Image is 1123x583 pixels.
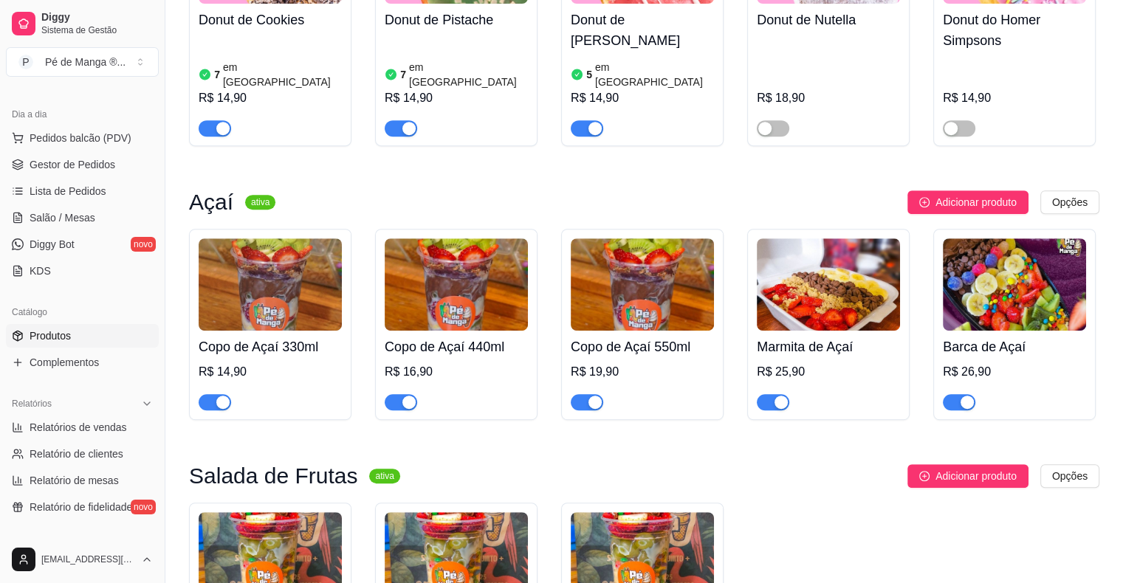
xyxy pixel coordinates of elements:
a: KDS [6,259,159,283]
div: Catálogo [6,300,159,324]
h4: Donut de Cookies [199,10,342,30]
button: Adicionar produto [907,464,1028,488]
h4: Copo de Açaí 440ml [385,337,528,357]
article: 7 [400,67,406,82]
span: Relatório de clientes [30,446,123,461]
div: R$ 25,90 [757,363,900,381]
h4: Marmita de Açaí [757,337,900,357]
img: product-image [385,238,528,331]
a: Relatório de mesas [6,469,159,492]
span: Gestor de Pedidos [30,157,115,172]
h4: Donut de Pistache [385,10,528,30]
div: Dia a dia [6,103,159,126]
button: Select a team [6,47,159,77]
a: Gestor de Pedidos [6,153,159,176]
span: Adicionar produto [935,468,1017,484]
a: Complementos [6,351,159,374]
div: R$ 14,90 [943,89,1086,107]
a: Relatórios de vendas [6,415,159,439]
div: Pé de Manga ® ... [45,55,126,69]
a: Salão / Mesas [6,206,159,230]
img: product-image [943,238,1086,331]
h3: Açaí [189,193,233,211]
span: Opções [1052,468,1088,484]
h4: Donut de Nutella [757,10,900,30]
sup: ativa [245,195,275,210]
h4: Donut do Homer Simpsons [943,10,1086,51]
span: Diggy [41,11,153,24]
button: Opções [1040,464,1099,488]
article: em [GEOGRAPHIC_DATA] [409,60,528,89]
span: Adicionar produto [935,194,1017,210]
span: Relatório de fidelidade [30,500,132,514]
span: Relatórios de vendas [30,420,127,435]
div: R$ 14,90 [571,89,714,107]
div: R$ 14,90 [385,89,528,107]
span: plus-circle [919,471,930,481]
a: Diggy Botnovo [6,232,159,256]
div: R$ 16,90 [385,363,528,381]
div: R$ 18,90 [757,89,900,107]
article: 5 [586,67,592,82]
button: Pedidos balcão (PDV) [6,126,159,150]
span: Lista de Pedidos [30,184,106,199]
img: product-image [757,238,900,331]
span: Opções [1052,194,1088,210]
article: em [GEOGRAPHIC_DATA] [595,60,714,89]
img: product-image [199,238,342,331]
h4: Barca de Açaí [943,337,1086,357]
h4: Copo de Açaí 550ml [571,337,714,357]
span: Sistema de Gestão [41,24,153,36]
h4: Donut de [PERSON_NAME] [571,10,714,51]
span: Produtos [30,328,71,343]
a: Relatório de fidelidadenovo [6,495,159,519]
a: DiggySistema de Gestão [6,6,159,41]
div: R$ 19,90 [571,363,714,381]
button: Adicionar produto [907,190,1028,214]
a: Lista de Pedidos [6,179,159,203]
span: [EMAIL_ADDRESS][DOMAIN_NAME] [41,553,135,565]
span: P [18,55,33,69]
h4: Copo de Açaí 330ml [199,337,342,357]
span: plus-circle [919,197,930,207]
span: Relatório de mesas [30,473,119,488]
span: Pedidos balcão (PDV) [30,131,131,145]
div: R$ 26,90 [943,363,1086,381]
button: Opções [1040,190,1099,214]
article: em [GEOGRAPHIC_DATA] [223,60,342,89]
span: Diggy Bot [30,237,75,252]
span: Relatórios [12,398,52,410]
a: Relatório de clientes [6,442,159,466]
div: R$ 14,90 [199,363,342,381]
img: product-image [571,238,714,331]
span: Salão / Mesas [30,210,95,225]
span: KDS [30,263,51,278]
a: Produtos [6,324,159,348]
article: 7 [214,67,220,82]
h3: Salada de Frutas [189,467,357,485]
div: R$ 14,90 [199,89,342,107]
button: [EMAIL_ADDRESS][DOMAIN_NAME] [6,542,159,577]
sup: ativa [369,469,399,483]
span: Complementos [30,355,99,370]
